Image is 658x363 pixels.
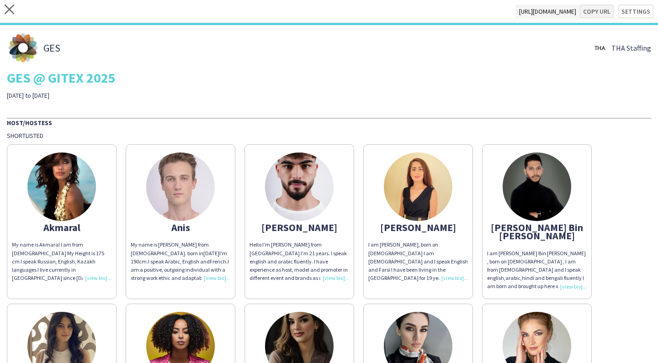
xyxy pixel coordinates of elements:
span: My name is [PERSON_NAME] from [DEMOGRAPHIC_DATA]. born in [131,241,209,256]
div: [PERSON_NAME] Bin [PERSON_NAME] [487,223,587,240]
span: French [210,258,226,265]
span: THA Staffing [611,44,651,52]
img: thumb-5fa97999aec46.jpg [27,153,96,221]
span: I'm 190cm. [131,250,227,265]
img: thumb-6509c55700b7f.jpeg [265,153,334,221]
div: Anis [131,223,230,231]
img: thumb-5f27f19c7f0d9.jpg [384,153,452,221]
button: Settings [618,5,653,18]
span: [URL][DOMAIN_NAME] [515,5,580,18]
div: I am [PERSON_NAME], born on [DEMOGRAPHIC_DATA] I am [DEMOGRAPHIC_DATA] and I speak English and Fa... [368,241,468,282]
span: I speak Arabic, English and [148,258,210,265]
div: [PERSON_NAME] [249,223,349,231]
span: [DATE] [203,250,219,257]
div: [PERSON_NAME] [368,223,468,231]
div: My name is Akmaral I am from [DEMOGRAPHIC_DATA] My Height is 175 cm I speak Russian, English, Kaz... [12,241,111,282]
img: thumb-439d1ca9-86e5-4916-8579-a07efcc873fd.jpg [7,32,39,64]
img: thumb-0b1c4840-441c-4cf7-bc0f-fa59e8b685e2..jpg [593,41,607,55]
div: Akmaral [12,223,111,231]
div: [DATE] to [DATE] [7,91,233,100]
div: GES @ GITEX 2025 [7,71,651,84]
span: GES [43,44,60,52]
div: Shortlisted [7,132,651,140]
img: thumb-63ff74acda6c5.jpeg [146,153,215,221]
div: Hello I’m [PERSON_NAME] from [GEOGRAPHIC_DATA] I’m 21 years. I speak english and arabic fluently.... [249,241,349,282]
div: I am [PERSON_NAME] Bin [PERSON_NAME] , born on [DEMOGRAPHIC_DATA] , I am from [DEMOGRAPHIC_DATA] ... [487,249,587,291]
div: Host/Hostess [7,118,651,127]
button: Copy url [580,5,614,18]
img: thumb-67755c6606872.jpeg [503,153,571,221]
